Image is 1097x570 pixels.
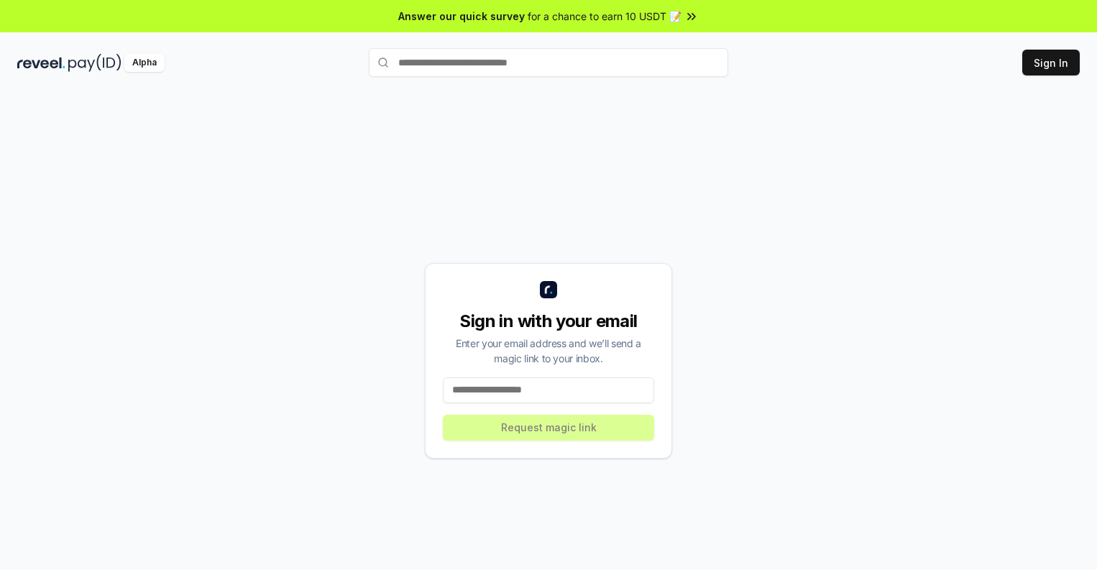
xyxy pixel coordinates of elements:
[68,54,121,72] img: pay_id
[443,310,654,333] div: Sign in with your email
[398,9,525,24] span: Answer our quick survey
[528,9,681,24] span: for a chance to earn 10 USDT 📝
[17,54,65,72] img: reveel_dark
[540,281,557,298] img: logo_small
[124,54,165,72] div: Alpha
[443,336,654,366] div: Enter your email address and we’ll send a magic link to your inbox.
[1022,50,1080,75] button: Sign In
